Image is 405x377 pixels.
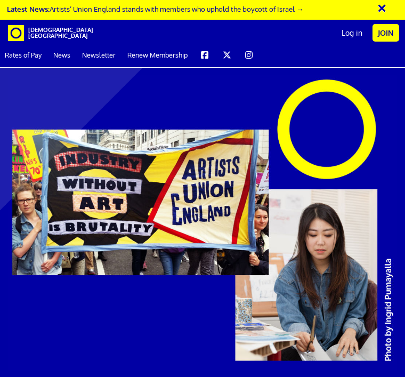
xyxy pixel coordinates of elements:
[372,24,399,42] a: Join
[77,43,120,67] a: Newsletter
[123,43,192,67] a: Renew Membership
[28,27,55,39] span: [DEMOGRAPHIC_DATA][GEOGRAPHIC_DATA]
[48,43,75,67] a: News
[7,4,303,13] a: Latest News:Artists’ Union England stands with members who uphold the boycott of Israel →
[7,4,50,13] strong: Latest News:
[336,20,368,46] a: Log in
